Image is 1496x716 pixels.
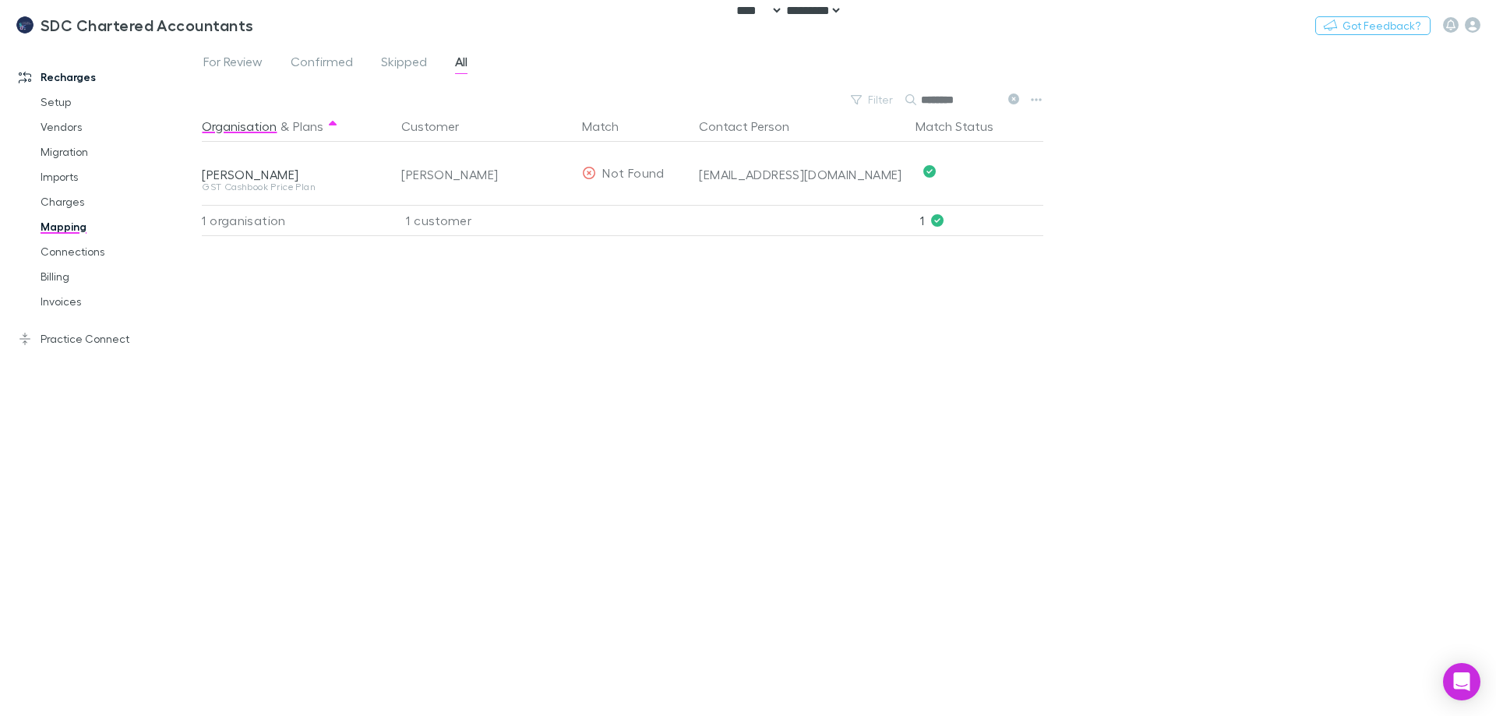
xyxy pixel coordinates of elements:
[202,205,389,236] div: 1 organisation
[41,16,254,34] h3: SDC Chartered Accountants
[25,239,210,264] a: Connections
[202,167,383,182] div: [PERSON_NAME]
[25,214,210,239] a: Mapping
[203,54,263,74] span: For Review
[25,90,210,115] a: Setup
[923,165,936,178] svg: Confirmed
[602,165,664,180] span: Not Found
[1315,16,1431,35] button: Got Feedback?
[293,111,323,142] button: Plans
[25,139,210,164] a: Migration
[455,54,467,74] span: All
[202,182,383,192] div: GST Cashbook Price Plan
[6,6,263,44] a: SDC Chartered Accountants
[25,115,210,139] a: Vendors
[389,205,576,236] div: 1 customer
[699,111,808,142] button: Contact Person
[1443,663,1480,700] div: Open Intercom Messenger
[916,111,1012,142] button: Match Status
[3,326,210,351] a: Practice Connect
[401,111,478,142] button: Customer
[843,90,902,109] button: Filter
[25,189,210,214] a: Charges
[920,206,1043,235] p: 1
[16,16,34,34] img: SDC Chartered Accountants's Logo
[25,164,210,189] a: Imports
[25,289,210,314] a: Invoices
[401,143,570,206] div: [PERSON_NAME]
[202,111,383,142] div: &
[3,65,210,90] a: Recharges
[291,54,353,74] span: Confirmed
[202,111,277,142] button: Organisation
[25,264,210,289] a: Billing
[699,167,903,182] div: [EMAIL_ADDRESS][DOMAIN_NAME]
[582,111,637,142] button: Match
[381,54,427,74] span: Skipped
